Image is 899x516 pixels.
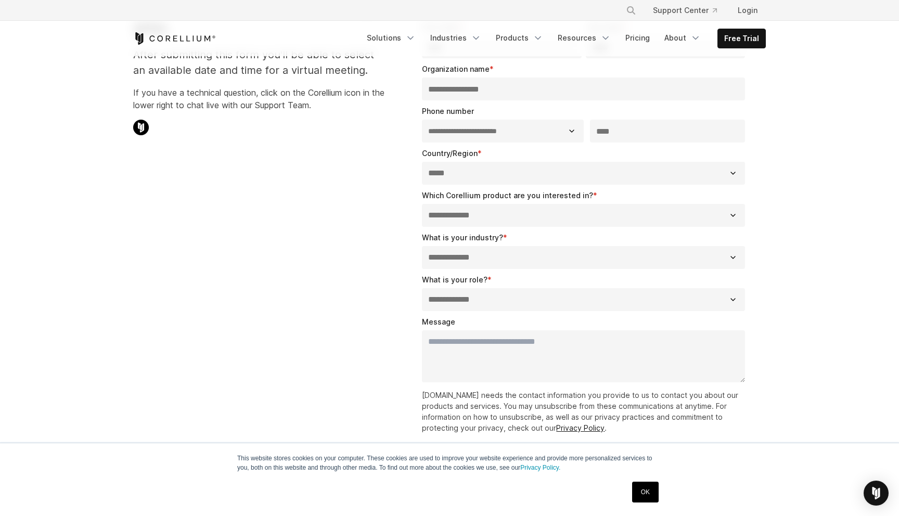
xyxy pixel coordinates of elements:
[422,233,503,242] span: What is your industry?
[864,481,889,506] div: Open Intercom Messenger
[718,29,765,48] a: Free Trial
[622,1,640,20] button: Search
[361,29,422,47] a: Solutions
[619,29,656,47] a: Pricing
[551,29,617,47] a: Resources
[422,107,474,115] span: Phone number
[424,29,487,47] a: Industries
[133,32,216,45] a: Corellium Home
[520,464,560,471] a: Privacy Policy.
[422,64,490,73] span: Organization name
[422,149,478,158] span: Country/Region
[613,1,766,20] div: Navigation Menu
[133,47,384,78] p: After submitting this form you'll be able to select an available date and time for a virtual meet...
[422,317,455,326] span: Message
[729,1,766,20] a: Login
[556,423,605,432] a: Privacy Policy
[133,120,149,135] img: Corellium Chat Icon
[422,275,487,284] span: What is your role?
[645,1,725,20] a: Support Center
[133,86,384,111] p: If you have a technical question, click on the Corellium icon in the lower right to chat live wit...
[490,29,549,47] a: Products
[237,454,662,472] p: This website stores cookies on your computer. These cookies are used to improve your website expe...
[632,482,659,502] a: OK
[361,29,766,48] div: Navigation Menu
[422,191,593,200] span: Which Corellium product are you interested in?
[658,29,707,47] a: About
[422,390,749,433] p: [DOMAIN_NAME] needs the contact information you provide to us to contact you about our products a...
